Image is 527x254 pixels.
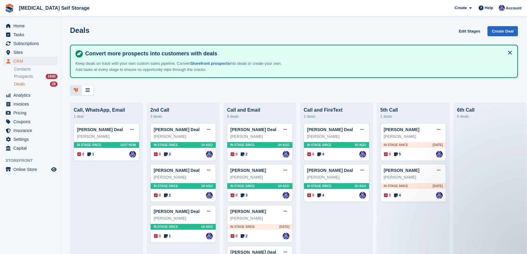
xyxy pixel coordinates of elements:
[3,126,58,135] a: menu
[16,3,92,13] a: [MEDICAL_DATA] Self Storage
[206,233,213,239] img: Helen Walker
[241,233,248,239] span: 2
[485,5,493,11] span: Help
[3,22,58,30] a: menu
[384,143,408,147] span: In stage since
[230,224,255,229] span: In stage since
[154,127,200,132] a: [PERSON_NAME] Deal
[164,151,171,157] span: 2
[13,30,50,39] span: Tasks
[46,74,58,79] div: 1840
[307,193,314,198] span: 0
[3,57,58,65] a: menu
[13,117,50,126] span: Coupons
[201,224,213,229] span: 1H AGO
[307,143,331,147] span: In stage since
[380,107,446,113] div: 5th Call
[230,168,266,173] a: [PERSON_NAME]
[50,82,58,87] div: 28
[384,127,419,132] a: [PERSON_NAME]
[77,127,123,132] a: [PERSON_NAME] Deal
[3,100,58,108] a: menu
[354,184,366,188] span: 1H AGO
[164,233,171,239] span: 1
[13,57,50,65] span: CRM
[283,192,289,199] a: Helen Walker
[279,224,289,229] span: [DATE]
[164,193,171,198] span: 2
[13,48,50,57] span: Sites
[436,151,443,158] a: Helen Walker
[13,39,50,48] span: Subscriptions
[394,151,401,157] span: 5
[150,113,216,120] div: 3 deals
[506,5,522,11] span: Account
[3,109,58,117] a: menu
[77,134,136,140] div: [PERSON_NAME]
[307,151,314,157] span: 0
[83,50,512,57] h4: Convert more prospects into customers with deals
[230,127,276,132] a: [PERSON_NAME] Deal
[206,192,213,199] img: Helen Walker
[3,165,58,174] a: menu
[283,151,289,158] img: Helen Walker
[120,143,136,147] span: Just now
[74,107,139,113] div: Call, WhatsApp, Email
[13,165,50,174] span: Online Store
[359,192,366,199] a: Helen Walker
[3,135,58,144] a: menu
[14,81,58,87] a: Deals 28
[14,74,33,79] span: Prospects
[354,143,366,147] span: 1H AGO
[230,174,289,180] div: [PERSON_NAME]
[230,209,266,214] a: [PERSON_NAME]
[457,107,523,113] div: 6th Call
[14,73,58,80] a: Prospects 1840
[154,143,178,147] span: In stage since
[230,184,255,188] span: In stage since
[3,91,58,99] a: menu
[13,100,50,108] span: Invoices
[13,126,50,135] span: Insurance
[304,113,369,120] div: 2 deals
[384,134,443,140] div: [PERSON_NAME]
[307,134,366,140] div: [PERSON_NAME]
[456,26,483,36] a: Edit Stages
[201,143,213,147] span: 1H AGO
[487,26,518,36] a: Create Deal
[154,233,161,239] span: 0
[154,184,178,188] span: In stage since
[154,151,161,157] span: 0
[241,151,248,157] span: 2
[70,26,89,34] h1: Deals
[231,193,238,198] span: 0
[457,113,523,120] div: 0 deals
[154,134,213,140] div: [PERSON_NAME]
[74,113,139,120] div: 1 deal
[3,144,58,152] a: menu
[384,174,443,180] div: [PERSON_NAME]
[129,151,136,158] img: Helen Walker
[154,215,213,221] div: [PERSON_NAME]
[206,151,213,158] a: Helen Walker
[14,66,58,72] a: Contacts
[230,134,289,140] div: [PERSON_NAME]
[201,184,213,188] span: 1H AGO
[380,113,446,120] div: 2 deals
[499,5,505,11] img: Helen Walker
[75,61,288,72] p: Keep deals on track with your own custom sales pipeline. Convert into deals or create your own. A...
[227,113,293,120] div: 5 deals
[359,151,366,158] img: Helen Walker
[3,48,58,57] a: menu
[436,192,443,199] img: Helen Walker
[307,127,353,132] a: [PERSON_NAME] Deal
[3,39,58,48] a: menu
[394,193,401,198] span: 4
[307,168,353,173] a: [PERSON_NAME] Deal
[5,4,14,13] img: stora-icon-8386f47178a22dfd0bd8f6a31ec36ba5ce8667c1dd55bd0f319d3a0aa187defe.svg
[231,233,238,239] span: 0
[154,168,200,173] a: [PERSON_NAME] Deal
